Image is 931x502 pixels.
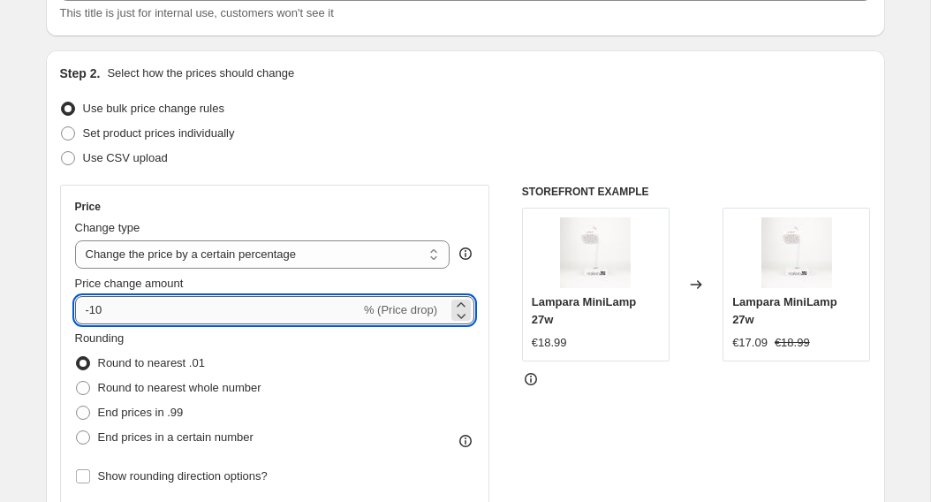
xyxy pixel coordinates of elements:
[60,6,334,19] span: This title is just for internal use, customers won't see it
[775,334,810,352] strike: €18.99
[98,469,268,483] span: Show rounding direction options?
[60,65,101,82] h2: Step 2.
[98,430,254,444] span: End prices in a certain number
[107,65,294,82] p: Select how the prices should change
[75,277,184,290] span: Price change amount
[75,200,101,214] h3: Price
[75,331,125,345] span: Rounding
[83,102,224,115] span: Use bulk price change rules
[98,381,261,394] span: Round to nearest whole number
[522,185,871,199] h6: STOREFRONT EXAMPLE
[761,217,832,288] img: A513BA1A-A8C7-43D7-8FF7-AD659EF14C0C_80x.jpg
[75,296,360,324] input: -15
[532,295,636,326] span: Lampara MiniLamp 27w
[98,406,184,419] span: End prices in .99
[83,126,235,140] span: Set product prices individually
[75,221,140,234] span: Change type
[364,303,437,316] span: % (Price drop)
[457,245,474,262] div: help
[732,295,836,326] span: Lampara MiniLamp 27w
[98,356,205,369] span: Round to nearest .01
[560,217,631,288] img: A513BA1A-A8C7-43D7-8FF7-AD659EF14C0C_80x.jpg
[732,334,768,352] div: €17.09
[83,151,168,164] span: Use CSV upload
[532,334,567,352] div: €18.99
